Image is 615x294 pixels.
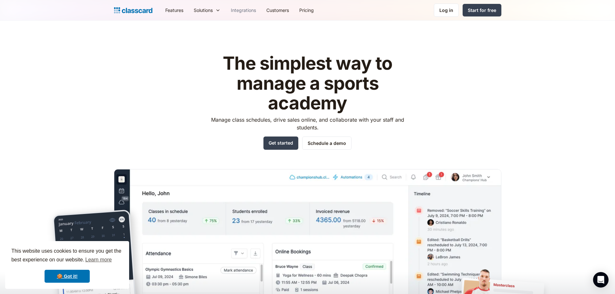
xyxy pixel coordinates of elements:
[84,255,113,265] a: learn more about cookies
[294,3,319,17] a: Pricing
[5,241,129,289] div: cookieconsent
[11,247,123,265] span: This website uses cookies to ensure you get the best experience on our website.
[302,137,352,150] a: Schedule a demo
[114,6,152,15] a: Logo
[205,54,410,113] h1: The simplest way to manage a sports academy
[226,3,261,17] a: Integrations
[45,270,90,283] a: dismiss cookie message
[263,137,298,150] a: Get started
[261,3,294,17] a: Customers
[593,272,609,288] div: Open Intercom Messenger
[463,4,501,16] a: Start for free
[189,3,226,17] div: Solutions
[439,7,453,14] div: Log in
[205,116,410,131] p: Manage class schedules, drive sales online, and collaborate with your staff and students.
[160,3,189,17] a: Features
[468,7,496,14] div: Start for free
[194,7,213,14] div: Solutions
[434,4,459,17] a: Log in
